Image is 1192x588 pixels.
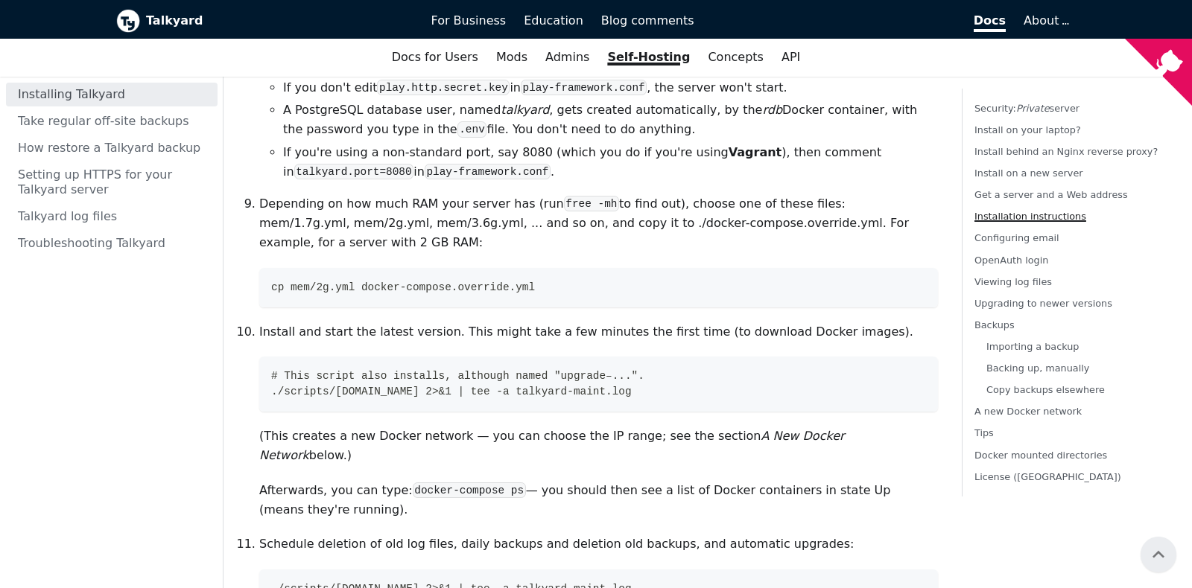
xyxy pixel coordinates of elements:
p: Depending on how much RAM your server has (run to find out), choose one of these files: mem/1.7g.... [259,194,938,253]
span: cp mem/2g.yml docker-compose.override.yml [271,281,535,293]
a: API [773,45,809,70]
a: Self-Hosting [598,45,699,70]
strong: Vagrant [729,145,782,159]
li: If you don't edit in , the server won't start. [283,78,938,98]
a: Installation instructions [974,211,1086,223]
a: Backing up, manually [986,362,1089,374]
a: Docker mounted directories [974,450,1107,461]
span: For Business [431,13,507,28]
em: talkyard [501,103,549,117]
a: Troubleshooting Talkyard [6,231,218,255]
a: For Business [422,8,516,33]
a: License ([GEOGRAPHIC_DATA]) [974,471,1121,482]
b: Talkyard [146,11,410,31]
em: rdb [762,103,782,117]
p: Afterwards, you can type: — you should then see a list of Docker containers in state Up (means th... [259,481,938,520]
a: How restore a Talkyard backup [6,136,218,160]
a: Talkyard log files [6,205,218,229]
a: Take regular off-site backups [6,109,218,133]
code: free -mh [564,196,619,211]
em: A New Docker Network [259,429,845,462]
a: Backups [974,319,1015,330]
a: Tips [974,428,994,439]
a: Docs [703,8,1015,33]
a: OpenAuth login [974,255,1048,266]
a: Talkyard logoTalkyard [116,9,410,33]
a: Blog comments [592,8,703,33]
span: ./scripts/[DOMAIN_NAME] 2>&1 | tee -a talkyard-maint.log [271,386,632,397]
a: Mods [487,45,536,70]
img: Talkyard logo [116,9,140,33]
a: Docs for Users [383,45,487,70]
span: # This script also installs, although named "upgrade–...". [271,370,644,382]
a: Installing Talkyard [6,83,218,106]
button: Scroll back to top [1141,537,1176,572]
a: A new Docker network [974,406,1082,418]
li: A PostgreSQL database user, named , gets created automatically, by the Docker container, with the... [283,100,938,140]
a: Install behind an Nginx reverse proxy? [974,146,1158,157]
code: play-framework.conf [521,80,647,95]
a: Configuring email [974,233,1059,244]
a: Viewing log files [974,276,1052,287]
a: Education [515,8,592,33]
code: play.http.secret.key [377,80,510,95]
code: talkyard.port=8080 [294,164,414,179]
a: Admins [536,45,598,70]
code: docker-compose ps [413,482,526,498]
em: Private [1016,103,1050,114]
a: Install on a new server [974,167,1083,179]
a: Copy backups elsewhere [986,384,1105,395]
p: Install and start the latest version. This might take a few minutes the first time (to download D... [259,322,938,342]
a: Install on your laptop? [974,124,1081,135]
a: Get a server and a Web address [974,189,1128,200]
li: If you're using a non-standard port, say 8080 (which you do if you're using ), then comment in in . [283,143,938,182]
span: Docs [974,13,1006,32]
a: Security:Privateserver [974,103,1080,114]
span: Education [524,13,583,28]
a: Concepts [699,45,773,70]
a: About [1024,13,1067,28]
a: Importing a backup [986,341,1080,352]
code: play-framework.conf [425,164,551,179]
a: Setting up HTTPS for your Talkyard server [6,163,218,202]
p: Schedule deletion of old log files, daily backups and deletion old backups, and automatic upgrades: [259,534,938,554]
p: (This creates a new Docker network — you can choose the IP range; see the section below.) [259,426,938,466]
span: Blog comments [601,13,694,28]
code: .env [457,121,487,137]
a: Upgrading to newer versions [974,298,1112,309]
